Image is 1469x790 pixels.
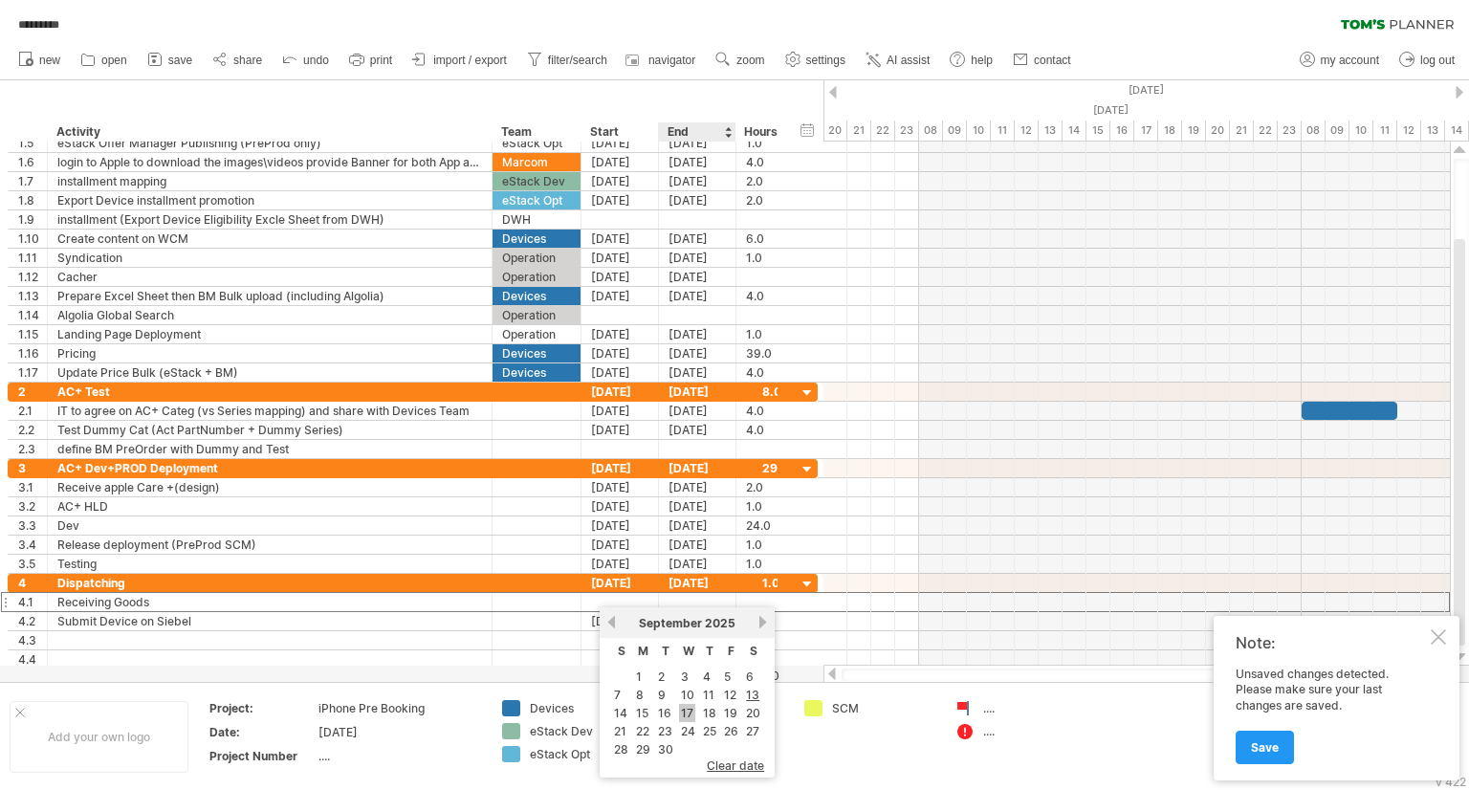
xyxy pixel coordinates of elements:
div: Release deployment (PreProd SCM) [57,536,482,554]
div: 4.0 [746,421,778,439]
div: IT to agree on AC+ Categ (vs Series mapping) and share with Devices Team [57,402,482,420]
div: 23 [895,121,919,141]
div: 2.0 [746,172,778,190]
div: iPhone Pre Booking [318,700,479,716]
div: eStack Offer Manager Publishing (PreProd only) [57,134,482,152]
div: [DATE] [581,363,659,382]
div: Export Device installment promotion [57,191,482,209]
div: Project Number [209,748,315,764]
div: 1.9 [18,210,47,229]
div: 20 [823,121,847,141]
div: 13 [1039,121,1063,141]
span: Sunday [618,644,625,658]
div: 09 [943,121,967,141]
div: eStack Opt [502,134,571,152]
span: AI assist [887,54,930,67]
a: share [208,48,268,73]
div: Dispatching [57,574,482,592]
a: 27 [744,722,761,740]
div: [DATE] [581,612,659,630]
a: log out [1394,48,1460,73]
span: contact [1034,54,1071,67]
a: 7 [612,686,623,704]
a: print [344,48,398,73]
a: AI assist [861,48,935,73]
span: my account [1321,54,1379,67]
div: 1.6 [18,153,47,171]
a: navigator [623,48,701,73]
div: 1.14 [18,306,47,324]
span: print [370,54,392,67]
div: Start [590,122,647,142]
div: Operation [502,325,571,343]
div: v 422 [1436,775,1466,789]
div: Note: [1236,633,1427,652]
div: [DATE] [581,421,659,439]
div: Devices [502,230,571,248]
div: 24.0 [746,516,778,535]
a: help [945,48,998,73]
div: 17 [1134,121,1158,141]
div: .... [983,723,1087,739]
div: Operation [502,249,571,267]
div: [DATE] [581,459,659,477]
div: 4.0 [746,402,778,420]
div: 1.17 [18,363,47,382]
div: 21 [847,121,871,141]
div: AC+ Test [57,383,482,401]
div: 1.11 [18,249,47,267]
div: Devices [530,700,634,716]
div: [DATE] [659,172,736,190]
div: eStack Opt [530,746,634,762]
a: 17 [679,704,695,722]
div: [DATE] [659,344,736,362]
div: [DATE] [659,325,736,343]
div: Receive apple Care +(design) [57,478,482,496]
span: Save [1251,740,1279,755]
div: 3.3 [18,516,47,535]
a: contact [1008,48,1077,73]
a: 13 [744,686,761,704]
a: 22 [634,722,651,740]
div: [DATE] [659,153,736,171]
span: Wednesday [683,644,694,658]
div: Testing [57,555,482,573]
div: 14 [1063,121,1086,141]
a: 25 [701,722,718,740]
div: 3.1 [18,478,47,496]
div: Operation [502,306,571,324]
div: 1.8 [18,191,47,209]
div: [DATE] [318,724,479,740]
a: 28 [612,740,630,758]
span: save [168,54,192,67]
span: Saturday [750,644,757,658]
div: [DATE] [581,383,659,401]
span: help [971,54,993,67]
div: Project: [209,700,315,716]
div: 19 [1182,121,1206,141]
div: Algolia Global Search [57,306,482,324]
div: [DATE] [659,134,736,152]
div: Add your own logo [10,701,188,773]
div: [DATE] [659,497,736,516]
div: 15 [1086,121,1110,141]
a: 8 [634,686,646,704]
div: Test Dummy Cat (Act PartNumber + Dummy Series) [57,421,482,439]
a: 10 [679,686,696,704]
div: Devices [502,287,571,305]
div: End [668,122,725,142]
div: Devices [502,363,571,382]
div: Unsaved changes detected. Please make sure your last changes are saved. [1236,667,1427,763]
span: clear date [707,758,764,773]
div: [DATE] [659,516,736,535]
div: [DATE] [659,249,736,267]
div: AC+ HLD [57,497,482,516]
div: Operation [502,268,571,286]
div: [DATE] [581,153,659,171]
div: [DATE] [581,191,659,209]
a: 9 [656,686,668,704]
a: next [756,615,770,629]
a: 24 [679,722,697,740]
div: [DATE] [581,344,659,362]
div: [DATE] [581,230,659,248]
